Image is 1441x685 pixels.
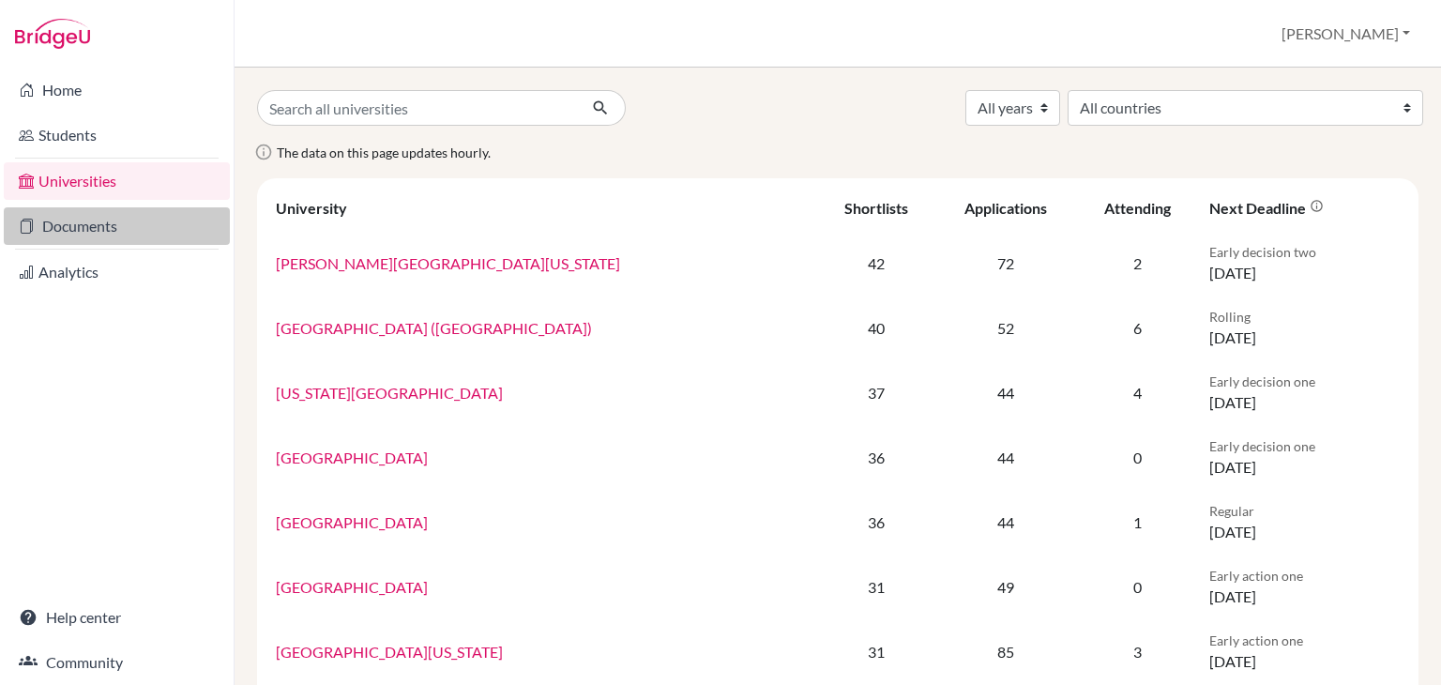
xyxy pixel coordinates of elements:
td: [DATE] [1198,490,1411,555]
span: The data on this page updates hourly. [277,145,491,160]
td: 36 [817,490,934,555]
p: Early action one [1209,566,1400,586]
td: 4 [1077,360,1198,425]
a: Help center [4,599,230,636]
td: 2 [1077,231,1198,296]
a: Analytics [4,253,230,291]
p: Early decision one [1209,436,1400,456]
td: 37 [817,360,934,425]
p: Early decision one [1209,372,1400,391]
td: 44 [934,425,1077,490]
a: Universities [4,162,230,200]
p: Early action one [1209,631,1400,650]
td: [DATE] [1198,619,1411,684]
p: Regular [1209,501,1400,521]
p: Rolling [1209,307,1400,327]
td: [DATE] [1198,425,1411,490]
a: Documents [4,207,230,245]
a: [PERSON_NAME][GEOGRAPHIC_DATA][US_STATE] [276,254,620,272]
td: 44 [934,360,1077,425]
td: 72 [934,231,1077,296]
td: 1 [1077,490,1198,555]
td: 6 [1077,296,1198,360]
td: 36 [817,425,934,490]
td: 42 [817,231,934,296]
th: University [265,186,817,231]
td: 52 [934,296,1077,360]
p: Early decision two [1209,242,1400,262]
a: [US_STATE][GEOGRAPHIC_DATA] [276,384,503,402]
td: 44 [934,490,1077,555]
div: Attending [1104,199,1171,217]
div: Applications [964,199,1047,217]
td: [DATE] [1198,231,1411,296]
a: Home [4,71,230,109]
td: 31 [817,555,934,619]
td: 85 [934,619,1077,684]
td: [DATE] [1198,360,1411,425]
td: 0 [1077,425,1198,490]
button: [PERSON_NAME] [1273,16,1418,52]
td: [DATE] [1198,555,1411,619]
a: [GEOGRAPHIC_DATA] [276,578,428,596]
img: Bridge-U [15,19,90,49]
td: 31 [817,619,934,684]
td: 49 [934,555,1077,619]
a: Students [4,116,230,154]
td: 0 [1077,555,1198,619]
td: 3 [1077,619,1198,684]
input: Search all universities [257,90,577,126]
a: [GEOGRAPHIC_DATA][US_STATE] [276,643,503,661]
a: [GEOGRAPHIC_DATA] [276,513,428,531]
div: Next deadline [1209,199,1324,217]
td: [DATE] [1198,296,1411,360]
div: Shortlists [844,199,908,217]
a: [GEOGRAPHIC_DATA] ([GEOGRAPHIC_DATA]) [276,319,592,337]
a: [GEOGRAPHIC_DATA] [276,449,428,466]
td: 40 [817,296,934,360]
a: Community [4,644,230,681]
